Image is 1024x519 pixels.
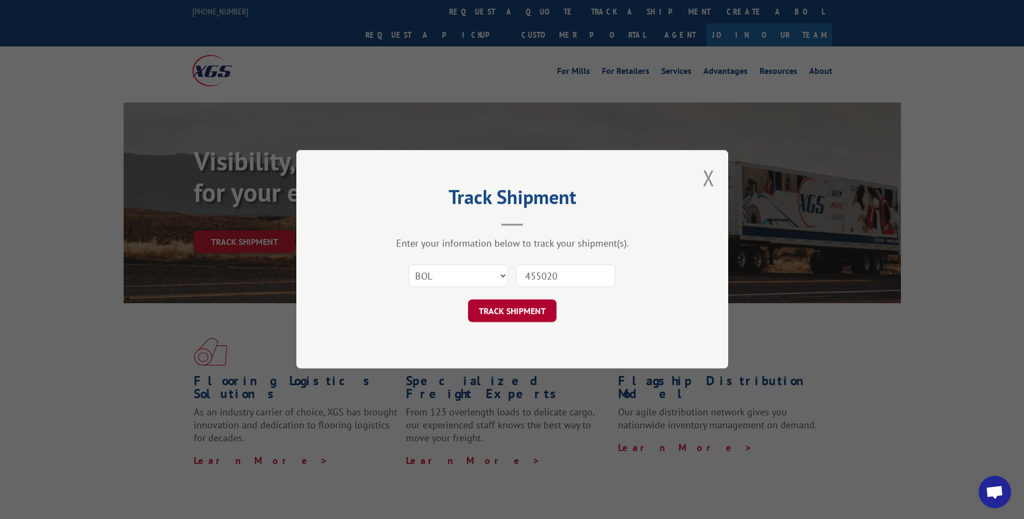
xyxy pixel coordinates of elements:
h2: Track Shipment [350,189,674,210]
button: TRACK SHIPMENT [468,300,557,323]
div: Open chat [979,476,1011,508]
button: Close modal [703,163,715,192]
div: Enter your information below to track your shipment(s). [350,237,674,250]
input: Number(s) [516,265,615,288]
